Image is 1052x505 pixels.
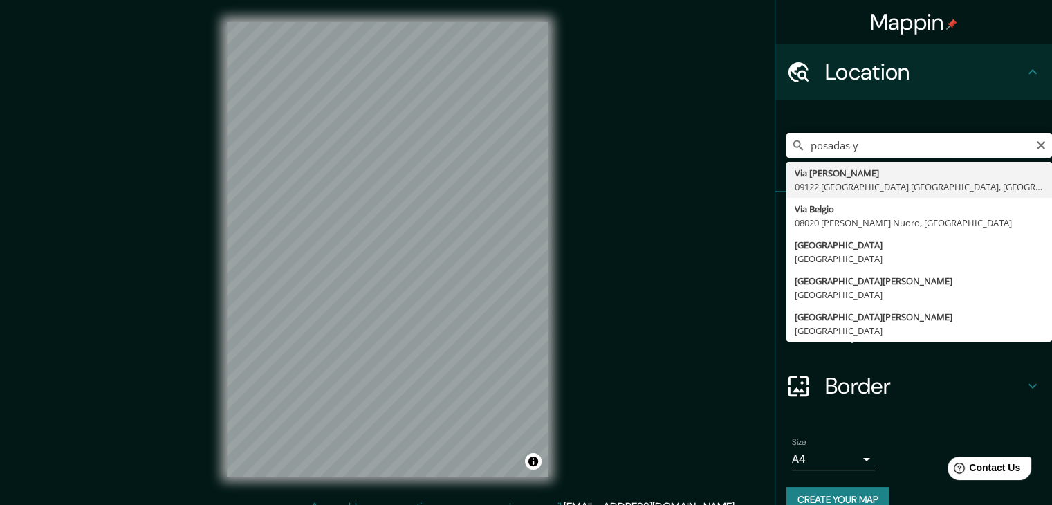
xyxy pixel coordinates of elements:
[775,303,1052,358] div: Layout
[1035,138,1046,151] button: Clear
[792,448,875,470] div: A4
[795,180,1044,194] div: 09122 [GEOGRAPHIC_DATA] [GEOGRAPHIC_DATA], [GEOGRAPHIC_DATA]
[795,288,1044,302] div: [GEOGRAPHIC_DATA]
[795,216,1044,230] div: 08020 [PERSON_NAME] Nuoro, [GEOGRAPHIC_DATA]
[795,238,1044,252] div: [GEOGRAPHIC_DATA]
[795,310,1044,324] div: [GEOGRAPHIC_DATA][PERSON_NAME]
[946,19,957,30] img: pin-icon.png
[775,248,1052,303] div: Style
[825,58,1024,86] h4: Location
[795,166,1044,180] div: Via [PERSON_NAME]
[775,358,1052,414] div: Border
[775,192,1052,248] div: Pins
[227,22,548,477] canvas: Map
[786,133,1052,158] input: Pick your city or area
[795,252,1044,266] div: [GEOGRAPHIC_DATA]
[870,8,958,36] h4: Mappin
[825,317,1024,345] h4: Layout
[795,324,1044,338] div: [GEOGRAPHIC_DATA]
[525,453,542,470] button: Toggle attribution
[775,44,1052,100] div: Location
[825,372,1024,400] h4: Border
[792,437,806,448] label: Size
[795,202,1044,216] div: Via Belgio
[929,451,1037,490] iframe: Help widget launcher
[795,274,1044,288] div: [GEOGRAPHIC_DATA][PERSON_NAME]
